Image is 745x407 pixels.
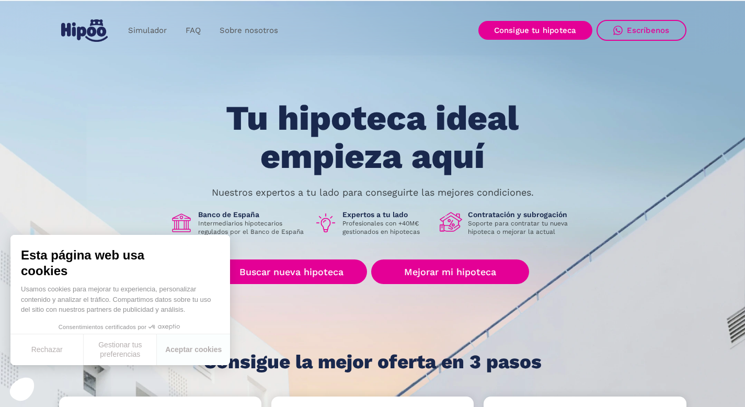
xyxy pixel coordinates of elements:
[597,20,686,41] a: Escríbenos
[627,26,670,35] div: Escríbenos
[371,259,529,284] a: Mejorar mi hipoteca
[59,15,110,46] a: home
[478,21,592,40] a: Consigue tu hipoteca
[212,188,534,197] p: Nuestros expertos a tu lado para conseguirte las mejores condiciones.
[174,99,570,175] h1: Tu hipoteca ideal empieza aquí
[210,20,288,41] a: Sobre nosotros
[176,20,210,41] a: FAQ
[216,259,367,284] a: Buscar nueva hipoteca
[342,210,431,219] h1: Expertos a tu lado
[468,219,576,236] p: Soporte para contratar tu nueva hipoteca o mejorar la actual
[468,210,576,219] h1: Contratación y subrogación
[342,219,431,236] p: Profesionales con +40M€ gestionados en hipotecas
[198,219,306,236] p: Intermediarios hipotecarios regulados por el Banco de España
[203,352,542,372] h1: Consigue la mejor oferta en 3 pasos
[119,20,176,41] a: Simulador
[198,210,306,219] h1: Banco de España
